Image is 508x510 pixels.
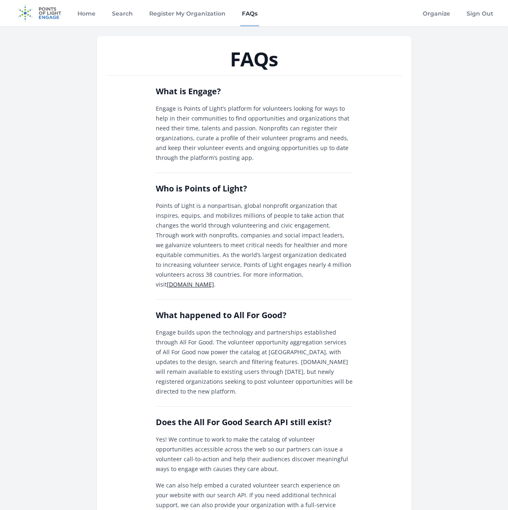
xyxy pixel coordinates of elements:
[156,86,353,97] h2: What is Engage?
[156,310,353,321] h2: What happened to All For Good?
[156,201,353,289] p: Points of Light is a nonpartisan, global nonprofit organization that inspires, equips, and mobili...
[156,417,353,428] h2: Does the All For Good Search API still exist?
[156,104,353,163] p: Engage is Points of Light’s platform for volunteers looking for ways to help in their communities...
[156,328,353,396] p: Engage builds upon the technology and partnerships established through All For Good. The voluntee...
[156,435,353,474] p: Yes! We continue to work to make the catalog of volunteer opportunities accessible across the web...
[107,49,402,69] h1: FAQs
[167,280,214,288] a: [DOMAIN_NAME]
[156,183,353,194] h2: Who is Points of Light?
